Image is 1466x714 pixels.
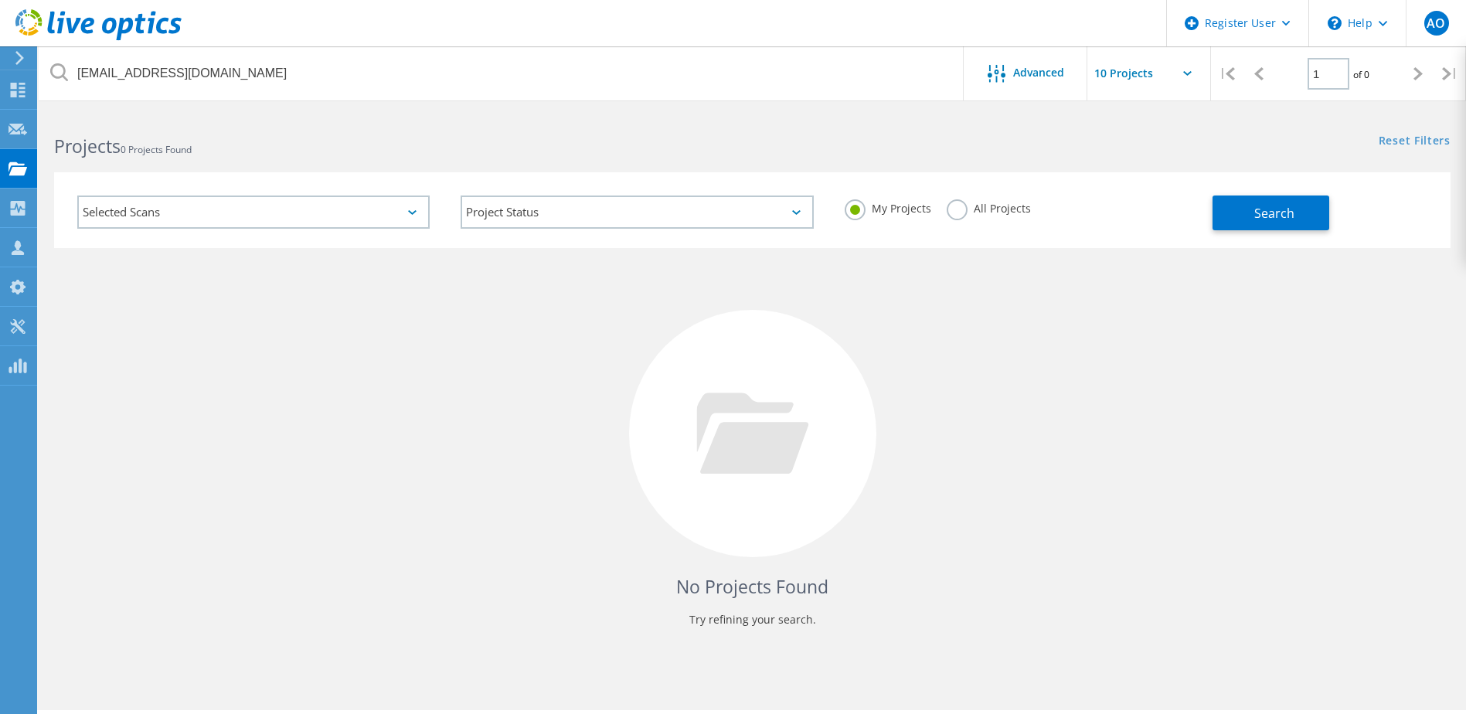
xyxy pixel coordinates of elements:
[461,195,813,229] div: Project Status
[1254,205,1294,222] span: Search
[1353,68,1369,81] span: of 0
[947,199,1031,214] label: All Projects
[121,143,192,156] span: 0 Projects Found
[39,46,964,100] input: Search projects by name, owner, ID, company, etc
[845,199,931,214] label: My Projects
[1211,46,1243,101] div: |
[70,607,1435,632] p: Try refining your search.
[15,32,182,43] a: Live Optics Dashboard
[1434,46,1466,101] div: |
[1427,17,1445,29] span: AO
[70,574,1435,600] h4: No Projects Found
[1379,135,1451,148] a: Reset Filters
[1213,195,1329,230] button: Search
[77,195,430,229] div: Selected Scans
[1013,67,1064,78] span: Advanced
[1328,16,1342,30] svg: \n
[54,134,121,158] b: Projects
